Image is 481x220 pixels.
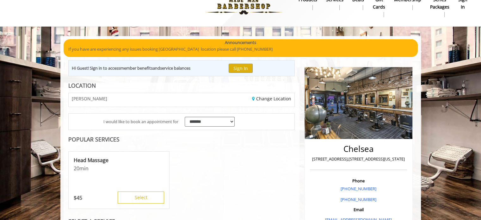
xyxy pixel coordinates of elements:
[74,157,164,164] p: Head Massage
[72,96,107,101] span: [PERSON_NAME]
[341,197,376,202] a: [PHONE_NUMBER]
[311,207,405,212] h3: Email
[341,186,376,192] a: [PHONE_NUMBER]
[74,194,77,201] span: $
[74,194,82,201] p: 45
[311,156,405,162] p: [STREET_ADDRESS],[STREET_ADDRESS][US_STATE]
[160,65,190,71] b: service balances
[229,64,253,73] button: Sign In
[79,165,89,172] span: min
[311,144,405,154] h2: Chelsea
[103,118,178,125] span: I would like to book an appointment for
[252,96,291,102] a: Change Location
[68,82,96,89] b: LOCATION
[118,192,164,204] button: Select
[120,65,153,71] b: member benefits
[311,179,405,183] h3: Phone
[68,46,413,53] p: If you have are experiencing any issues booking [GEOGRAPHIC_DATA] location please call [PHONE_NUM...
[74,165,164,172] p: 20
[225,39,256,46] b: Announcements
[68,135,120,143] b: POPULAR SERVICES
[72,65,190,72] div: Hi Guest! Sign in to access and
